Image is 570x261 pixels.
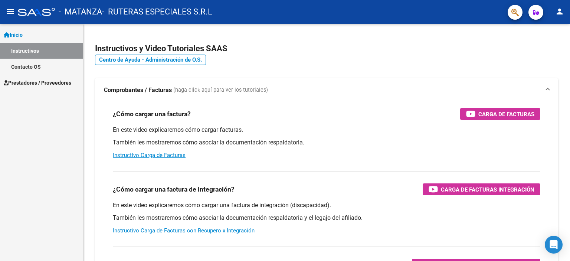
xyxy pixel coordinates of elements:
h3: ¿Cómo cargar una factura? [113,109,191,119]
mat-icon: person [555,7,564,16]
mat-expansion-panel-header: Comprobantes / Facturas (haga click aquí para ver los tutoriales) [95,78,558,102]
span: Carga de Facturas Integración [441,185,534,194]
span: (haga click aquí para ver los tutoriales) [173,86,268,94]
h2: Instructivos y Video Tutoriales SAAS [95,42,558,56]
button: Carga de Facturas Integración [423,183,540,195]
span: Carga de Facturas [478,110,534,119]
strong: Comprobantes / Facturas [104,86,172,94]
p: También les mostraremos cómo asociar la documentación respaldatoria. [113,138,540,147]
p: En este video explicaremos cómo cargar facturas. [113,126,540,134]
p: También les mostraremos cómo asociar la documentación respaldatoria y el legajo del afiliado. [113,214,540,222]
span: Prestadores / Proveedores [4,79,71,87]
a: Instructivo Carga de Facturas con Recupero x Integración [113,227,255,234]
a: Centro de Ayuda - Administración de O.S. [95,55,206,65]
span: - RUTERAS ESPECIALES S.R.L [102,4,212,20]
button: Carga de Facturas [460,108,540,120]
h3: ¿Cómo cargar una factura de integración? [113,184,235,195]
p: En este video explicaremos cómo cargar una factura de integración (discapacidad). [113,201,540,209]
a: Instructivo Carga de Facturas [113,152,186,159]
mat-icon: menu [6,7,15,16]
span: - MATANZA [59,4,102,20]
span: Inicio [4,31,23,39]
div: Open Intercom Messenger [545,236,563,254]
